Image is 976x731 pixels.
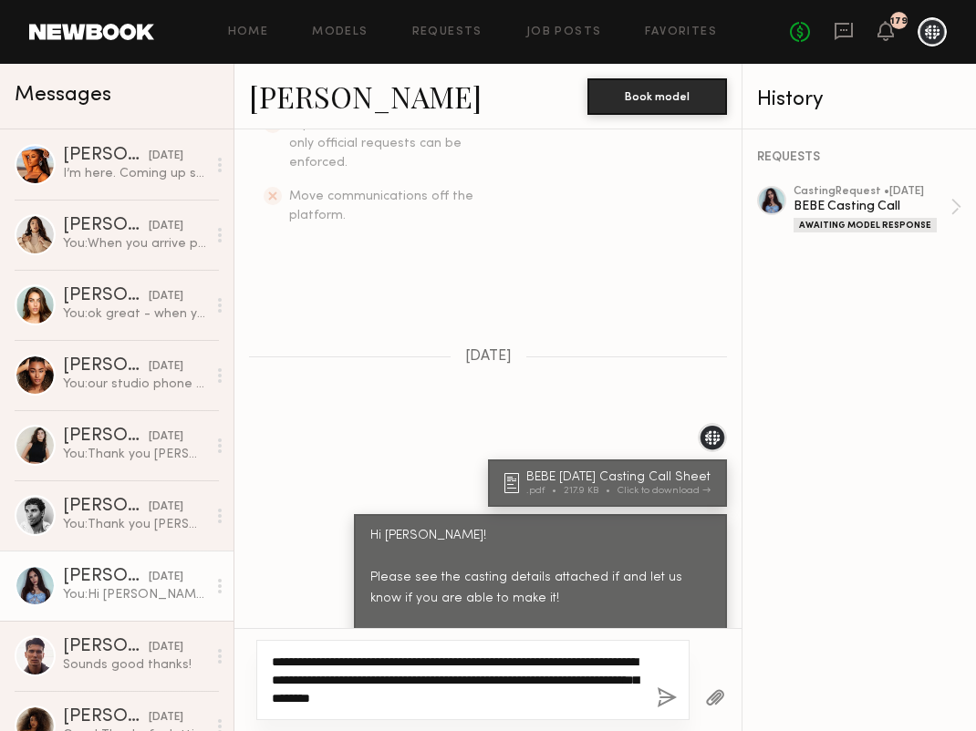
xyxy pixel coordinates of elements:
div: [PERSON_NAME] [63,287,149,305]
div: [DATE] [149,428,183,446]
div: [DATE] [149,499,183,516]
div: [PERSON_NAME] [63,357,149,376]
a: Job Posts [526,26,602,38]
div: You: our studio phone number if you need to call or have questions: [PHONE_NUMBER] my number (Bim... [63,376,206,393]
a: Requests [412,26,483,38]
div: Hi [PERSON_NAME]! Please see the casting details attached if and let us know if you are able to m... [370,526,711,673]
div: [DATE] [149,709,183,726]
a: castingRequest •[DATE]BEBE Casting CallAwaiting Model Response [794,186,961,232]
div: REQUESTS [757,151,961,164]
div: History [757,89,961,110]
div: You: Thank you [PERSON_NAME]! [63,516,206,533]
span: Move communications off the platform. [289,190,473,221]
span: [DATE] [465,349,512,365]
div: [PERSON_NAME] [63,427,149,446]
div: You: Hi [PERSON_NAME]! Please see the casting details attached if and let us know if you are able... [63,586,206,603]
div: [DATE] [149,148,183,165]
div: I’m here. Coming up shortly. :) [63,165,206,182]
div: [DATE] [149,569,183,586]
div: BEBE [DATE] Casting Call Sheet [526,471,716,484]
div: [DATE] [149,288,183,305]
a: Models [312,26,368,38]
a: Home [228,26,269,38]
div: .pdf [526,486,564,496]
a: BEBE [DATE] Casting Call Sheet.pdf217.9 KBClick to download [504,471,716,496]
span: Messages [15,85,111,106]
div: 179 [890,16,908,26]
div: Click to download [618,486,711,496]
div: [PERSON_NAME] [63,708,149,726]
div: [DATE] [149,358,183,376]
div: You: When you arrive please press 200 on the call box of the building [63,235,206,252]
a: Favorites [645,26,717,38]
div: BEBE Casting Call [794,198,950,215]
div: [PERSON_NAME] [63,498,149,516]
div: [PERSON_NAME] [63,147,149,165]
div: [PERSON_NAME] [63,638,149,656]
a: [PERSON_NAME] [249,77,482,116]
div: Awaiting Model Response [794,218,937,232]
div: You: ok great - when you arrive please press 200 on the call box of the building [63,305,206,323]
div: 217.9 KB [564,486,618,496]
div: You: Thank you [PERSON_NAME]! We were glad to have you back again. Have a lovely weekend! [63,446,206,463]
div: Sounds good thanks! [63,656,206,674]
div: [DATE] [149,639,183,656]
div: [DATE] [149,218,183,235]
div: [PERSON_NAME] [63,568,149,586]
div: [PERSON_NAME] [63,217,149,235]
span: Expect verbal commitments to hold - only official requests can be enforced. [289,118,520,169]
button: Book model [587,78,727,115]
a: Book model [587,88,727,103]
div: casting Request • [DATE] [794,186,950,198]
